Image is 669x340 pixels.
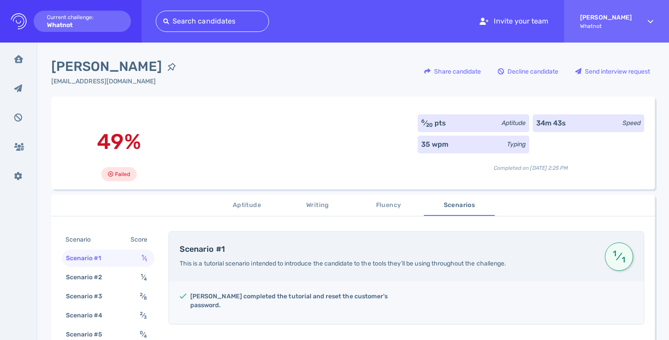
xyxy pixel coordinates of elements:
[142,254,144,259] sup: 1
[502,118,526,128] div: Aptitude
[129,233,153,246] div: Score
[144,276,147,282] sub: 4
[64,271,113,284] div: Scenario #2
[144,314,147,320] sub: 3
[51,77,181,86] div: Click to copy the email address
[426,122,433,128] sub: 20
[180,260,506,267] span: This is a tutorial scenario intended to introduce the candidate to the tools they’ll be using thr...
[140,293,147,300] span: ⁄
[141,273,143,278] sup: 1
[358,200,419,211] span: Fluency
[571,61,654,82] div: Send interview request
[140,330,143,336] sup: 0
[611,249,627,265] span: ⁄
[144,333,147,339] sub: 4
[429,200,489,211] span: Scenarios
[623,118,641,128] div: Speed
[570,61,655,82] button: Send interview request
[64,309,113,322] div: Scenario #4
[418,157,644,172] div: Completed on [DATE] 2:25 PM
[421,118,446,129] div: ⁄ pts
[141,274,147,281] span: ⁄
[190,292,399,310] h5: [PERSON_NAME] completed the tutorial and reset the customer's password.
[420,61,485,82] div: Share candidate
[97,129,141,154] span: 49%
[140,312,147,319] span: ⁄
[217,200,277,211] span: Aptitude
[145,257,147,263] sub: 1
[142,254,147,262] span: ⁄
[536,118,566,129] div: 34m 43s
[507,140,526,149] div: Typing
[140,331,147,338] span: ⁄
[580,23,632,29] span: Whatnot
[140,311,143,317] sup: 2
[493,61,563,82] button: Decline candidate
[288,200,348,211] span: Writing
[419,61,486,82] button: Share candidate
[140,292,143,297] sup: 2
[115,169,130,180] span: Failed
[421,118,425,124] sup: 6
[64,233,101,246] div: Scenario
[580,14,632,21] strong: [PERSON_NAME]
[51,57,162,77] span: [PERSON_NAME]
[64,290,113,303] div: Scenario #3
[64,252,112,265] div: Scenario #1
[421,139,448,150] div: 35 wpm
[493,61,563,82] div: Decline candidate
[611,253,618,254] sup: 1
[620,259,627,261] sub: 1
[144,295,147,301] sub: 8
[180,245,594,254] h4: Scenario #1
